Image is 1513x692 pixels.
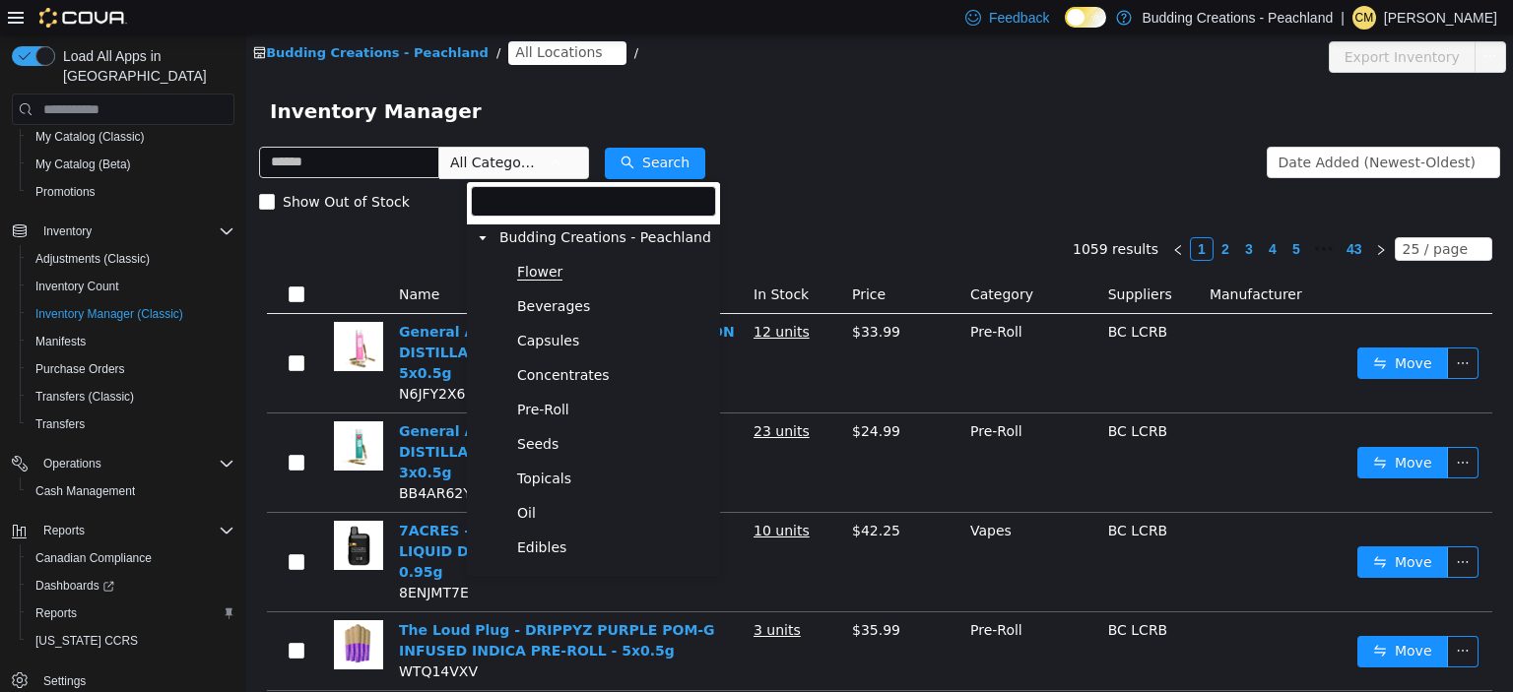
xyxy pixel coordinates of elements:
[20,273,242,300] button: Inventory Count
[35,483,135,499] span: Cash Management
[606,389,654,405] span: $24.99
[20,151,242,178] button: My Catalog (Beta)
[266,397,470,423] span: Seeds
[28,479,234,503] span: Cash Management
[20,627,242,655] button: [US_STATE] CCRS
[1111,412,1202,444] button: icon: swapMove
[28,125,153,149] a: My Catalog (Classic)
[88,287,137,337] img: General Admission - CHERRY WATERMELON DISTILLATE INFUSED INDICA PRE-ROLLS - 5x0.5g hero shot
[28,302,234,326] span: Inventory Manager (Classic)
[359,113,459,145] button: icon: searchSearch
[20,410,242,438] button: Transfers
[225,152,470,182] input: filter select
[1355,6,1374,30] span: CM
[28,153,139,176] a: My Catalog (Beta)
[28,247,234,271] span: Adjustments (Classic)
[20,300,242,328] button: Inventory Manager (Classic)
[989,8,1049,28] span: Feedback
[88,486,137,535] img: 7ACRES - JACK HAZE LIVE RESIN + LIQUID DIAMONDS AIO SATIVA DISPO - 0.95g hero shot
[153,252,193,268] span: Name
[1230,122,1242,136] i: icon: down
[28,125,234,149] span: My Catalog (Classic)
[35,184,96,200] span: Promotions
[1201,412,1232,444] button: icon: ellipsis
[20,355,242,383] button: Purchase Orders
[35,279,119,294] span: Inventory Count
[28,153,234,176] span: My Catalog (Beta)
[967,203,991,226] li: 2
[20,572,242,599] a: Dashboards
[20,599,242,627] button: Reports
[303,122,315,136] i: icon: down
[153,389,473,446] a: General Admission - FRUITALITY DISTILLATE INFUSED SATIVA PRE-ROLLS - 3x0.5g
[724,252,787,268] span: Category
[606,488,654,504] span: $42.25
[35,220,234,243] span: Inventory
[28,601,234,625] span: Reports
[1142,6,1333,30] p: Budding Creations - Peachland
[1016,204,1037,225] a: 4
[1093,203,1123,226] li: 43
[4,218,242,245] button: Inventory
[266,362,470,389] span: Pre-Roll
[204,118,294,138] span: All Categories
[4,517,242,544] button: Reports
[35,452,234,475] span: Operations
[716,379,854,478] td: Pre-Roll
[28,412,234,436] span: Transfers
[271,229,316,246] span: Flower
[266,259,470,285] span: Beverages
[7,12,20,25] i: icon: shop
[4,450,242,477] button: Operations
[28,546,234,570] span: Canadian Compliance
[1129,210,1141,221] i: icon: right
[28,357,234,381] span: Purchase Orders
[606,289,654,305] span: $33.99
[507,588,555,603] u: 3 units
[55,46,234,86] span: Load All Apps in [GEOGRAPHIC_DATA]
[1341,6,1345,30] p: |
[43,673,86,689] span: Settings
[1062,203,1093,226] li: Next 5 Pages
[28,385,234,409] span: Transfers (Classic)
[35,452,109,475] button: Operations
[1062,203,1093,226] span: •••
[35,389,134,405] span: Transfers (Classic)
[28,275,127,298] a: Inventory Count
[1384,6,1497,30] p: [PERSON_NAME]
[945,204,966,225] a: 1
[606,252,639,268] span: Price
[862,252,926,268] span: Suppliers
[35,633,138,649] span: [US_STATE] CCRS
[7,11,242,26] a: icon: shopBudding Creations - Peachland
[1032,113,1229,143] div: Date Added (Newest-Oldest)
[35,550,152,566] span: Canadian Compliance
[153,289,489,346] a: General Admission - CHERRY WATERMELON DISTILLATE INFUSED INDICA PRE-ROLLS - 5x0.5g
[28,412,93,436] a: Transfers
[1111,313,1202,345] button: icon: swapMove
[826,203,912,226] li: 1059 results
[35,416,85,432] span: Transfers
[991,203,1015,226] li: 3
[716,478,854,578] td: Vapes
[20,383,242,410] button: Transfers (Classic)
[716,578,854,657] td: Pre-Roll
[20,123,242,151] button: My Catalog (Classic)
[1015,203,1038,226] li: 4
[35,519,234,542] span: Reports
[271,264,344,280] span: Beverages
[88,387,137,436] img: General Admission - FRUITALITY DISTILLATE INFUSED SATIVA PRE-ROLLS - 3x0.5g hero shot
[1123,203,1147,226] li: Next Page
[35,334,86,349] span: Manifests
[271,505,320,521] span: Edibles
[271,402,312,417] span: Seeds
[35,605,77,621] span: Reports
[266,431,470,458] span: Topicals
[266,224,470,251] span: Flower
[248,190,470,217] span: Budding Creations - Peachland
[920,203,944,226] li: Previous Page
[271,436,325,452] span: Topicals
[271,298,333,314] span: Capsules
[35,251,150,267] span: Adjustments (Classic)
[992,204,1014,225] a: 3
